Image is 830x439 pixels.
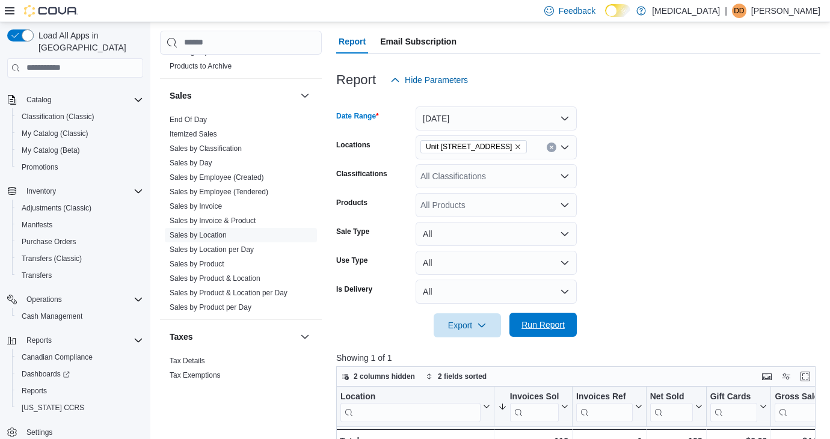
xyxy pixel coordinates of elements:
[17,160,143,174] span: Promotions
[22,146,80,155] span: My Catalog (Beta)
[22,237,76,247] span: Purchase Orders
[170,330,193,342] h3: Taxes
[17,350,143,364] span: Canadian Compliance
[17,268,143,283] span: Transfers
[170,61,232,70] a: Products to Archive
[340,391,481,402] div: Location
[416,251,577,275] button: All
[17,143,143,158] span: My Catalog (Beta)
[560,171,570,181] button: Open list of options
[170,115,207,123] a: End Of Day
[710,391,758,422] div: Gift Card Sales
[336,227,369,236] label: Sale Type
[12,125,148,142] button: My Catalog (Classic)
[170,172,264,182] span: Sales by Employee (Created)
[12,200,148,216] button: Adjustments (Classic)
[298,329,312,343] button: Taxes
[336,284,372,294] label: Is Delivery
[12,250,148,267] button: Transfers (Classic)
[12,308,148,325] button: Cash Management
[650,391,693,422] div: Net Sold
[170,302,251,311] a: Sales by Product per Day
[170,330,295,342] button: Taxes
[710,391,758,402] div: Gift Cards
[160,44,322,78] div: Products
[22,312,82,321] span: Cash Management
[170,158,212,167] a: Sales by Day
[170,273,260,283] span: Sales by Product & Location
[22,162,58,172] span: Promotions
[26,295,62,304] span: Operations
[420,140,527,153] span: Unit 385 North Dollarton Highway
[22,129,88,138] span: My Catalog (Classic)
[336,169,387,179] label: Classifications
[17,126,143,141] span: My Catalog (Classic)
[170,245,254,253] a: Sales by Location per Day
[725,4,727,18] p: |
[2,183,148,200] button: Inventory
[170,370,221,379] a: Tax Exemptions
[354,372,415,381] span: 2 columns hidden
[170,244,254,254] span: Sales by Location per Day
[22,369,70,379] span: Dashboards
[416,222,577,246] button: All
[12,267,148,284] button: Transfers
[405,74,468,86] span: Hide Parameters
[340,391,481,422] div: Location
[170,144,242,152] a: Sales by Classification
[17,251,143,266] span: Transfers (Classic)
[170,143,242,153] span: Sales by Classification
[17,201,143,215] span: Adjustments (Classic)
[22,403,84,413] span: [US_STATE] CCRS
[17,384,52,398] a: Reports
[170,370,221,379] span: Tax Exemptions
[12,399,148,416] button: [US_STATE] CCRS
[170,230,227,239] span: Sales by Location
[416,280,577,304] button: All
[17,109,99,124] a: Classification (Classic)
[340,391,490,422] button: Location
[576,391,642,422] button: Invoices Ref
[775,391,830,422] div: Gross Sales
[438,372,487,381] span: 2 fields sorted
[170,89,192,101] h3: Sales
[17,109,143,124] span: Classification (Classic)
[760,369,774,384] button: Keyboard shortcuts
[498,391,568,422] button: Invoices Sold
[521,319,565,331] span: Run Report
[170,288,287,296] a: Sales by Product & Location per Day
[510,391,559,402] div: Invoices Sold
[734,4,744,18] span: Dd
[650,391,693,402] div: Net Sold
[17,160,63,174] a: Promotions
[17,235,81,249] a: Purchase Orders
[17,367,75,381] a: Dashboards
[652,4,720,18] p: [MEDICAL_DATA]
[17,218,143,232] span: Manifests
[22,254,82,263] span: Transfers (Classic)
[22,93,56,107] button: Catalog
[514,143,521,150] button: Remove Unit 385 North Dollarton Highway from selection in this group
[170,216,256,224] a: Sales by Invoice & Product
[170,129,217,138] a: Itemized Sales
[2,291,148,308] button: Operations
[336,140,370,150] label: Locations
[547,143,556,152] button: Clear input
[22,184,143,198] span: Inventory
[17,367,143,381] span: Dashboards
[22,333,143,348] span: Reports
[170,173,264,181] a: Sales by Employee (Created)
[170,230,227,239] a: Sales by Location
[160,353,322,387] div: Taxes
[576,391,633,422] div: Invoices Ref
[710,391,767,422] button: Gift Cards
[170,114,207,124] span: End Of Day
[779,369,793,384] button: Display options
[170,259,224,268] a: Sales by Product
[22,93,143,107] span: Catalog
[26,186,56,196] span: Inventory
[732,4,746,18] div: Diego de Azevedo
[605,4,630,17] input: Dark Mode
